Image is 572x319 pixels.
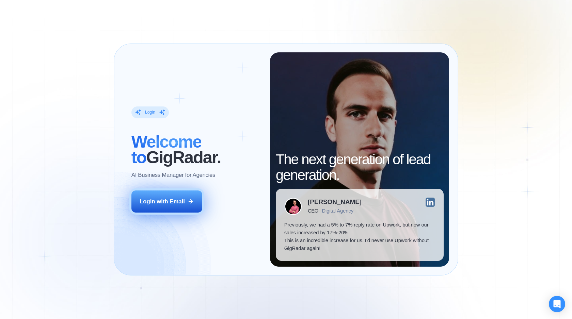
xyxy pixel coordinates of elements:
[131,134,261,165] h2: ‍ GigRadar.
[145,110,156,115] div: Login
[131,132,202,167] span: Welcome to
[131,171,215,179] p: AI Business Manager for Agencies
[284,221,435,252] p: Previously, we had a 5% to 7% reply rate on Upwork, but now our sales increased by 17%-20%. This ...
[276,152,444,183] h2: The next generation of lead generation.
[140,198,185,205] div: Login with Email
[322,208,353,214] div: Digital Agency
[131,190,202,213] button: Login with Email
[549,296,565,312] div: Open Intercom Messenger
[308,208,318,214] div: CEO
[308,199,362,205] div: [PERSON_NAME]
